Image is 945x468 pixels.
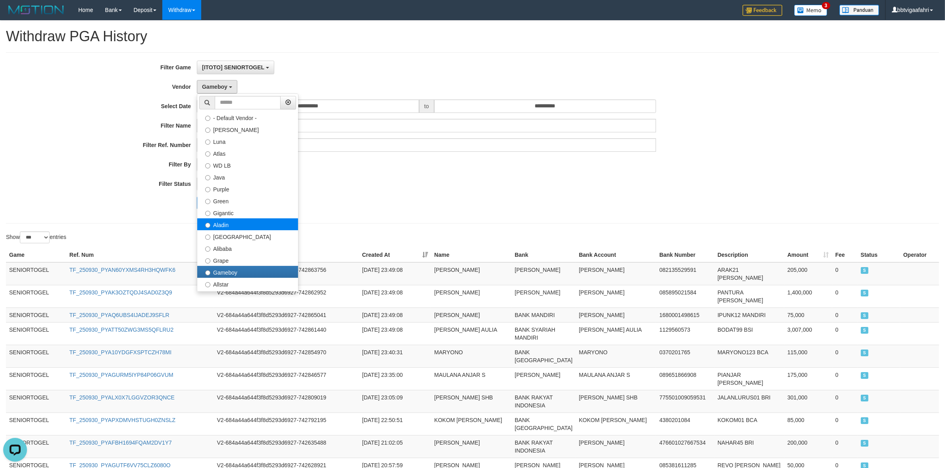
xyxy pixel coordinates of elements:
input: WD LB [205,163,210,168]
td: BANK [GEOGRAPHIC_DATA] [512,345,576,367]
label: Purple [197,183,298,195]
td: NAHAR45 BRI [714,435,784,458]
img: MOTION_logo.png [6,4,66,16]
td: 85,000 [784,413,832,435]
th: Ref. Num [66,248,214,262]
th: Bank Account [576,248,656,262]
td: 1680001498615 [656,308,714,322]
td: 0 [832,322,858,345]
td: SENIORTOGEL [6,413,66,435]
span: SUCCESS [861,350,869,356]
td: V2-684a44a644f3f8d5293d6927-742861440 [214,322,359,345]
img: panduan.png [839,5,879,15]
td: SENIORTOGEL [6,367,66,390]
td: [PERSON_NAME] SHB [431,390,512,413]
td: [PERSON_NAME] AULIA [576,322,656,345]
td: 085895021584 [656,285,714,308]
td: V2-684a44a644f3f8d5293d6927-742635488 [214,435,359,458]
input: - Default Vendor - [205,116,210,121]
td: [PERSON_NAME] [576,308,656,322]
span: SUCCESS [861,290,869,296]
td: BANK MANDIRI [512,308,576,322]
td: SENIORTOGEL [6,285,66,308]
span: Gameboy [202,84,227,90]
td: MARYONO123 BCA [714,345,784,367]
td: V2-684a44a644f3f8d5293d6927-742862952 [214,285,359,308]
td: [DATE] 23:49:08 [359,322,431,345]
label: Java [197,171,298,183]
th: Status [858,248,900,262]
a: TF_250930_PYAK3OZTQDJ4SAD0Z3Q9 [69,289,172,296]
td: 4380201084 [656,413,714,435]
span: SUCCESS [861,395,869,401]
td: SENIORTOGEL [6,390,66,413]
th: Operator [900,248,939,262]
a: TF_250930_PYAN60YXMS4RH3HQWFK6 [69,267,175,273]
td: SENIORTOGEL [6,322,66,345]
td: [PERSON_NAME] [512,285,576,308]
td: 082135529591 [656,262,714,285]
img: Button%20Memo.svg [794,5,828,16]
td: ARAK21 [PERSON_NAME] [714,262,784,285]
td: 0 [832,308,858,322]
td: SENIORTOGEL [6,308,66,322]
input: Green [205,199,210,204]
td: BANK [GEOGRAPHIC_DATA] [512,413,576,435]
a: TF_250930_PYALX0X7LGGVZOR3QNCE [69,394,175,401]
td: [PERSON_NAME] [512,367,576,390]
select: Showentries [20,231,50,243]
input: Atlas [205,151,210,157]
th: Amount: activate to sort column ascending [784,248,832,262]
label: Gigantic [197,206,298,218]
span: SUCCESS [861,327,869,334]
span: SUCCESS [861,312,869,319]
td: 0 [832,285,858,308]
td: 1129560573 [656,322,714,345]
td: 089651866908 [656,367,714,390]
label: Aladin [197,218,298,230]
td: MARYONO [576,345,656,367]
input: Luna [205,139,210,145]
td: BANK RAKYAT INDONESIA [512,435,576,458]
input: Gameboy [205,270,210,275]
td: [PERSON_NAME] SHB [576,390,656,413]
td: SENIORTOGEL [6,435,66,458]
input: Purple [205,187,210,192]
td: 775501009059531 [656,390,714,413]
input: Grape [205,258,210,264]
label: Luna [197,135,298,147]
label: Green [197,195,298,206]
button: Gameboy [197,80,237,94]
button: [ITOTO] SENIORTOGEL [197,61,274,74]
td: [PERSON_NAME] [576,262,656,285]
td: 205,000 [784,262,832,285]
span: SUCCESS [861,417,869,424]
th: Description [714,248,784,262]
th: Created At: activate to sort column ascending [359,248,431,262]
td: BANK RAKYAT INDONESIA [512,390,576,413]
th: Fee [832,248,858,262]
input: Gigantic [205,211,210,216]
td: [PERSON_NAME] [576,435,656,458]
td: [DATE] 23:49:08 [359,285,431,308]
td: 0 [832,367,858,390]
label: Alibaba [197,242,298,254]
a: TF_250930_PYAPXDMVHSTUGH0ZNSLZ [69,417,175,423]
td: JALANLURUS01 BRI [714,390,784,413]
td: 0 [832,345,858,367]
a: TF_250930_PYAFBH1694FQAM2DV1Y7 [69,439,172,446]
td: 0 [832,262,858,285]
td: MARYONO [431,345,512,367]
td: [PERSON_NAME] [512,262,576,285]
td: 75,000 [784,308,832,322]
label: Gameboy [197,266,298,278]
td: 200,000 [784,435,832,458]
a: TF_250930_PYAQ6UBS4IJADEJ9SFLR [69,312,169,318]
a: TF_250930_PYATT50ZWG3MS5QFLRU2 [69,327,173,333]
td: [PERSON_NAME] AULIA [431,322,512,345]
td: MAULANA ANJAR S [431,367,512,390]
td: IPUNK12 MANDIRI [714,308,784,322]
td: 476601027667534 [656,435,714,458]
td: [DATE] 23:49:08 [359,262,431,285]
td: V2-684a44a644f3f8d5293d6927-742854970 [214,345,359,367]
